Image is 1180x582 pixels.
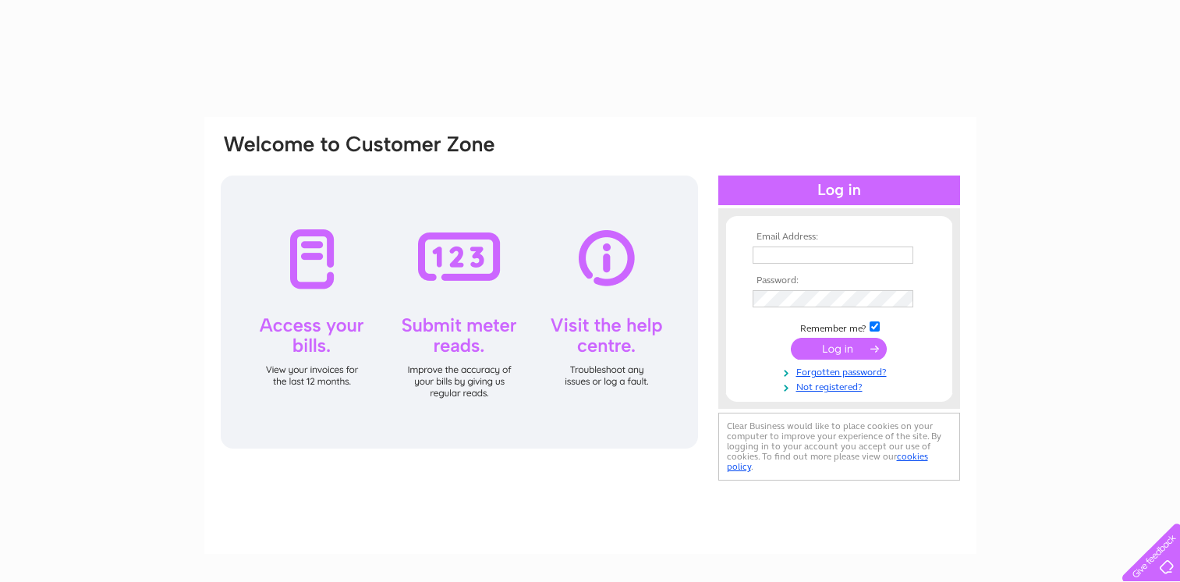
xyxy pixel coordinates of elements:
[753,364,930,378] a: Forgotten password?
[727,451,928,472] a: cookies policy
[749,319,930,335] td: Remember me?
[749,232,930,243] th: Email Address:
[749,275,930,286] th: Password:
[753,378,930,393] a: Not registered?
[718,413,960,481] div: Clear Business would like to place cookies on your computer to improve your experience of the sit...
[791,338,887,360] input: Submit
